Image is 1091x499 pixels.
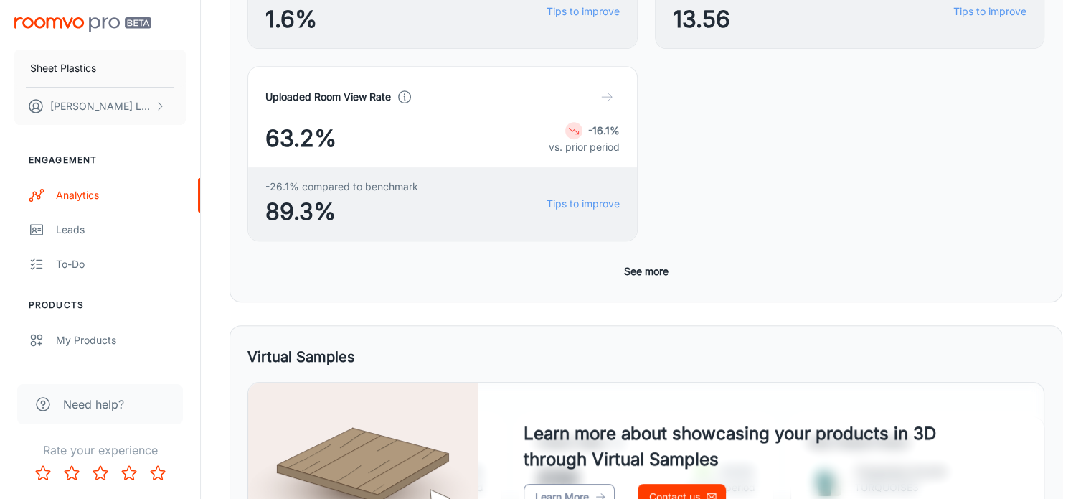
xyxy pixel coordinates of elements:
[56,256,186,272] div: To-do
[673,2,816,37] span: 13.56
[115,459,143,488] button: Rate 4 star
[549,139,620,155] p: vs. prior period
[56,367,186,383] div: Update Products
[30,60,96,76] p: Sheet Plastics
[265,121,336,156] span: 63.2%
[618,258,674,284] button: See more
[14,17,151,32] img: Roomvo PRO Beta
[265,179,418,195] span: -26.1% compared to benchmark
[265,195,418,229] span: 89.3%
[56,187,186,203] div: Analytics
[29,459,57,488] button: Rate 1 star
[14,88,186,125] button: [PERSON_NAME] Ludgate
[524,421,998,472] h4: Learn more about showcasing your products in 3D through Virtual Samples
[86,459,115,488] button: Rate 3 star
[143,459,172,488] button: Rate 5 star
[63,396,124,413] span: Need help?
[247,346,355,368] h5: Virtual Samples
[547,196,620,212] a: Tips to improve
[547,4,620,19] a: Tips to improve
[588,124,620,136] strong: -16.1%
[50,98,151,114] p: [PERSON_NAME] Ludgate
[953,4,1026,19] a: Tips to improve
[265,2,415,37] span: 1.6%
[56,222,186,238] div: Leads
[265,89,391,105] h4: Uploaded Room View Rate
[14,50,186,87] button: Sheet Plastics
[11,442,189,459] p: Rate your experience
[56,332,186,348] div: My Products
[57,459,86,488] button: Rate 2 star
